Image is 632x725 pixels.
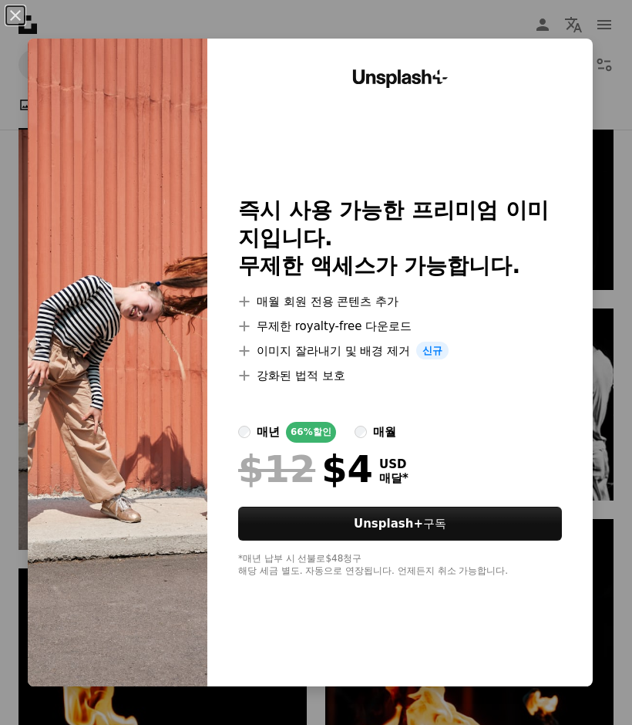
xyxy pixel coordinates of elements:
[238,507,562,541] button: Unsplash+구독
[238,342,562,360] li: 이미지 잘라내기 및 배경 제거
[238,366,562,385] li: 강화된 법적 보호
[238,317,562,336] li: 무제한 royalty-free 다운로드
[238,553,562,578] div: *매년 납부 시 선불로 $48 청구 해당 세금 별도. 자동으로 연장됩니다. 언제든지 취소 가능합니다.
[355,426,367,438] input: 매월
[238,449,373,489] div: $4
[238,426,250,438] input: 매년66%할인
[354,517,423,531] strong: Unsplash+
[238,292,562,311] li: 매월 회원 전용 콘텐츠 추가
[379,457,408,471] span: USD
[238,197,562,280] h2: 즉시 사용 가능한 프리미엄 이미지입니다. 무제한 액세스가 가능합니다.
[238,449,315,489] span: $12
[286,422,336,443] div: 66% 할인
[257,423,280,441] div: 매년
[416,342,449,360] span: 신규
[373,423,396,441] div: 매월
